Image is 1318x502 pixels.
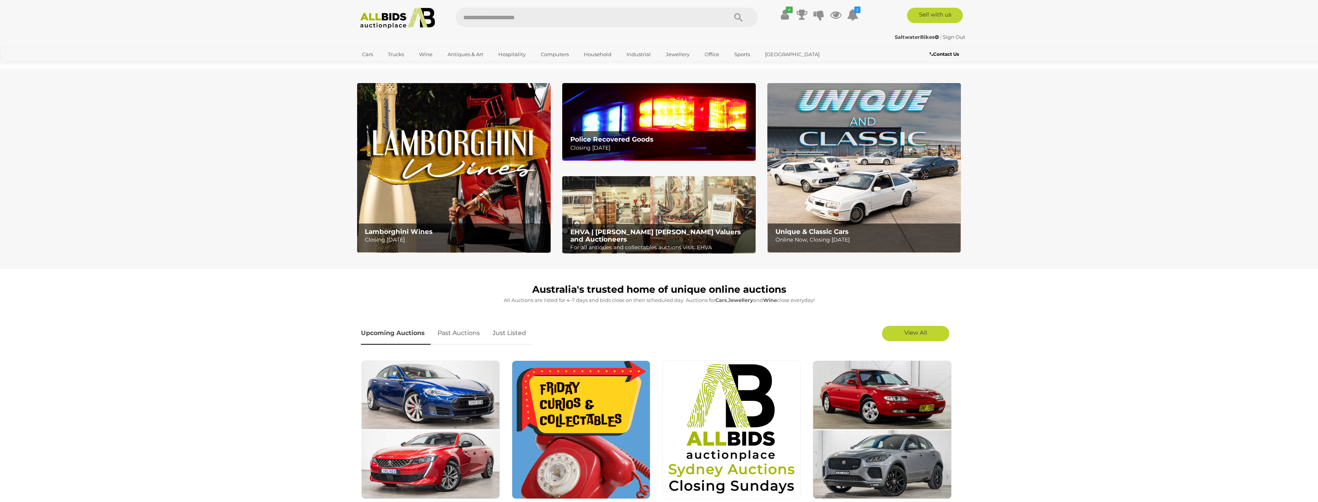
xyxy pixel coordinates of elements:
a: Past Auctions [432,322,486,345]
a: Trucks [383,48,409,61]
a: ✔ [779,8,791,22]
p: Online Now, Closing [DATE] [775,235,957,245]
b: Contact Us [930,51,959,57]
span: View All [904,329,927,336]
b: Police Recovered Goods [570,135,653,143]
img: Sydney Car Auctions [813,360,951,499]
strong: SaltwaterBikes [895,34,939,40]
a: SaltwaterBikes [895,34,940,40]
a: Sell with us [907,8,963,23]
a: Office [700,48,724,61]
a: Contact Us [930,50,961,58]
p: Closing [DATE] [570,143,752,153]
a: Sports [729,48,755,61]
p: Closing [DATE] [365,235,546,245]
img: Allbids.com.au [356,8,439,29]
a: Industrial [621,48,656,61]
a: Antiques & Art [443,48,488,61]
a: EHVA | Evans Hastings Valuers and Auctioneers EHVA | [PERSON_NAME] [PERSON_NAME] Valuers and Auct... [562,176,756,254]
button: Search [719,8,758,27]
p: For all antiques and collectables auctions visit: EHVA [570,243,752,252]
strong: Wine [763,297,777,303]
i: 2 [854,7,860,13]
h1: Australia's trusted home of unique online auctions [361,284,957,295]
a: Computers [536,48,574,61]
a: [GEOGRAPHIC_DATA] [760,48,825,61]
span: | [940,34,942,40]
a: Hospitality [493,48,531,61]
a: Lamborghini Wines Lamborghini Wines Closing [DATE] [357,83,551,253]
img: Curios & Collectables [512,360,650,499]
i: ✔ [786,7,793,13]
a: Upcoming Auctions [361,322,431,345]
img: EHVA | Evans Hastings Valuers and Auctioneers [562,176,756,254]
strong: Cars [715,297,727,303]
a: View All [882,326,949,341]
a: Wine [414,48,438,61]
strong: Jewellery [728,297,753,303]
b: Unique & Classic Cars [775,228,849,235]
b: EHVA | [PERSON_NAME] [PERSON_NAME] Valuers and Auctioneers [570,228,741,243]
img: Premium and Prestige Cars [361,360,500,499]
img: Police Recovered Goods [562,83,756,160]
b: Lamborghini Wines [365,228,433,235]
a: Sign Out [943,34,965,40]
img: Lamborghini Wines [357,83,551,253]
a: Just Listed [487,322,532,345]
a: 2 [847,8,859,22]
img: Unique & Classic Cars [767,83,961,253]
a: Household [579,48,616,61]
a: Unique & Classic Cars Unique & Classic Cars Online Now, Closing [DATE] [767,83,961,253]
a: Jewellery [661,48,695,61]
a: Cars [357,48,378,61]
a: Police Recovered Goods Police Recovered Goods Closing [DATE] [562,83,756,160]
p: All Auctions are listed for 4-7 days and bids close on their scheduled day. Auctions for , and cl... [361,296,957,305]
img: Sydney Sunday Auction [662,360,801,499]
